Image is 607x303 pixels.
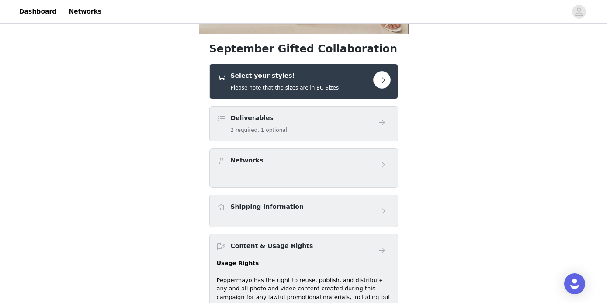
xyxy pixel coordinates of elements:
[209,64,398,99] div: Select your styles!
[231,71,339,80] h4: Select your styles!
[231,126,287,134] h5: 2 required, 1 optional
[217,260,259,266] strong: Usage Rights
[14,2,62,21] a: Dashboard
[209,41,398,57] h1: September Gifted Collaboration
[63,2,107,21] a: Networks
[209,195,398,227] div: Shipping Information
[231,241,313,251] h4: Content & Usage Rights
[209,148,398,188] div: Networks
[575,5,583,19] div: avatar
[231,202,304,211] h4: Shipping Information
[231,156,264,165] h4: Networks
[209,106,398,141] div: Deliverables
[564,273,585,294] div: Open Intercom Messenger
[231,84,339,92] h5: Please note that the sizes are in EU Sizes
[231,114,287,123] h4: Deliverables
